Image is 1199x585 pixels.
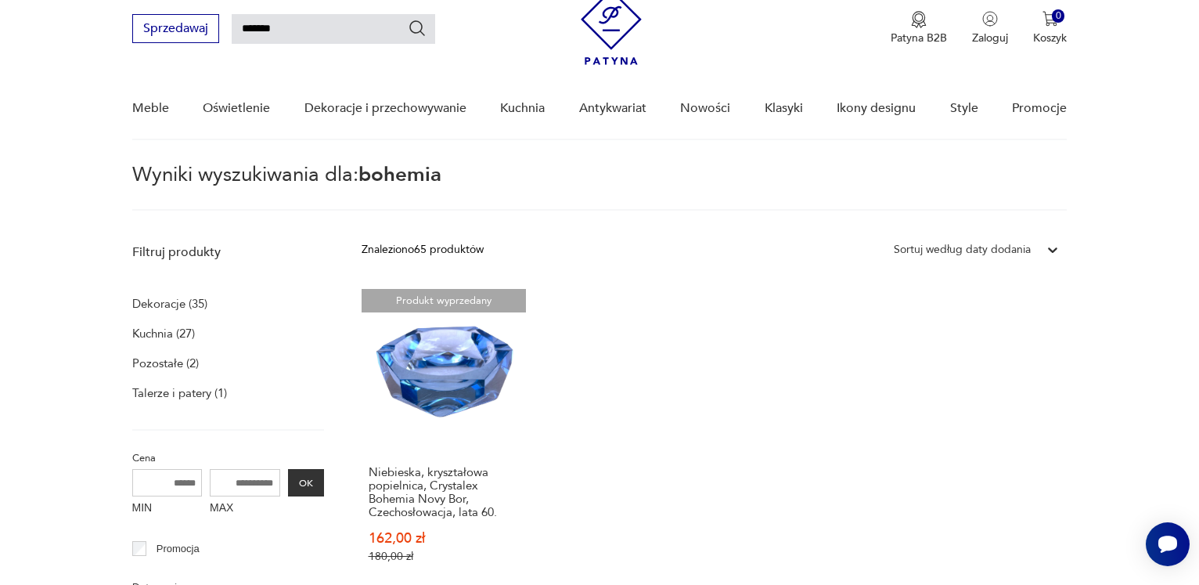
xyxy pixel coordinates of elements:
h3: Niebieska, kryształowa popielnica, Crystalex Bohemia Novy Bor, Czechosłowacja, lata 60. [369,466,519,519]
a: Dekoracje (35) [132,293,207,315]
img: Ikona medalu [911,11,927,28]
iframe: Smartsupp widget button [1146,522,1190,566]
p: Patyna B2B [891,31,947,45]
button: Sprzedawaj [132,14,219,43]
div: 0 [1052,9,1065,23]
p: Filtruj produkty [132,244,324,261]
a: Ikony designu [837,78,916,139]
label: MIN [132,497,203,522]
a: Kuchnia [500,78,545,139]
a: Talerze i patery (1) [132,382,227,404]
a: Pozostałe (2) [132,352,199,374]
label: MAX [210,497,280,522]
p: Koszyk [1033,31,1067,45]
a: Oświetlenie [203,78,270,139]
p: Promocja [157,540,200,558]
button: Szukaj [408,19,427,38]
a: Dekoracje i przechowywanie [304,78,466,139]
p: Cena [132,450,324,467]
a: Nowości [680,78,730,139]
p: 162,00 zł [369,532,519,545]
a: Antykwariat [579,78,646,139]
p: Zaloguj [972,31,1008,45]
p: Wyniki wyszukiwania dla: [132,165,1068,211]
a: Promocje [1012,78,1067,139]
button: Patyna B2B [891,11,947,45]
a: Kuchnia (27) [132,323,195,345]
div: Sortuj według daty dodania [894,241,1031,258]
div: Znaleziono 65 produktów [362,241,484,258]
button: OK [288,469,324,497]
a: Klasyki [765,78,803,139]
img: Ikona koszyka [1042,11,1058,27]
button: 0Koszyk [1033,11,1067,45]
a: Style [950,78,978,139]
a: Meble [132,78,169,139]
span: bohemia [358,161,441,189]
a: Ikona medaluPatyna B2B [891,11,947,45]
p: 180,00 zł [369,550,519,563]
img: Ikonka użytkownika [982,11,998,27]
button: Zaloguj [972,11,1008,45]
a: Sprzedawaj [132,24,219,35]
